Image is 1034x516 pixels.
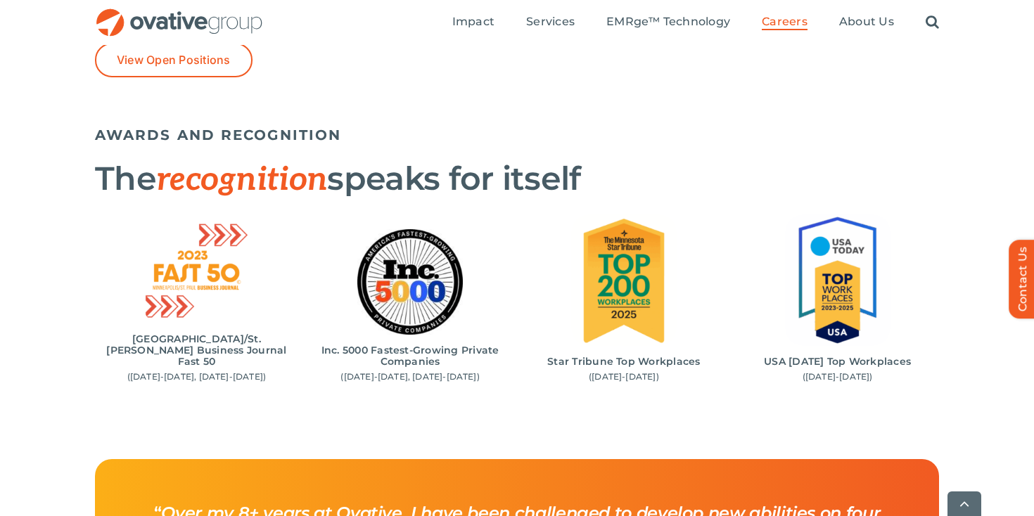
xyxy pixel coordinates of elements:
a: EMRge™ Technology [606,15,730,30]
a: Search [926,15,939,30]
p: ([DATE]-[DATE], [DATE]-[DATE]) [312,371,509,382]
div: 2 / 4 [309,229,512,382]
span: EMRge™ Technology [606,15,730,29]
h6: [GEOGRAPHIC_DATA]/St. [PERSON_NAME] Business Journal Fast 50 [98,333,295,367]
p: ([DATE]-[DATE]) [739,371,936,382]
h5: AWARDS AND RECOGNITION [95,127,939,143]
a: Careers [762,15,808,30]
span: About Us [839,15,894,29]
span: Impact [452,15,494,29]
a: View Open Positions [95,43,253,77]
div: 1 / 4 [95,218,298,382]
span: Careers [762,15,808,29]
h6: USA [DATE] Top Workplaces [739,356,936,367]
h2: The speaks for itself [95,161,939,198]
a: About Us [839,15,894,30]
h6: Inc. 5000 Fastest-Growing Private Companies [312,344,509,367]
span: recognition [156,160,327,200]
p: ([DATE]-[DATE]) [526,371,722,382]
p: ([DATE]-[DATE], [DATE]-[DATE]) [98,371,295,382]
span: View Open Positions [117,53,231,67]
h6: Star Tribune Top Workplaces [526,356,722,367]
a: Services [526,15,575,30]
a: OG_Full_horizontal_RGB [95,7,264,20]
div: 4 / 4 [736,214,939,383]
a: Impact [452,15,494,30]
span: Services [526,15,575,29]
div: 3 / 4 [523,214,726,383]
